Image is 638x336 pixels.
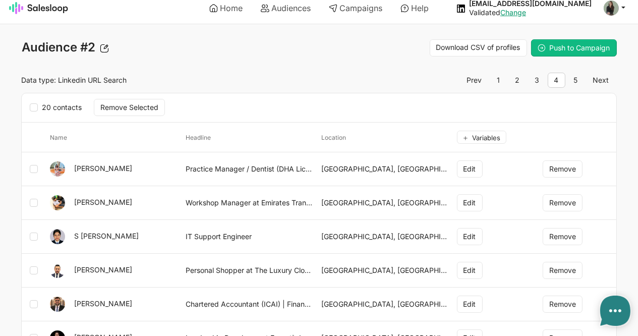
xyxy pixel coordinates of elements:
[182,186,317,220] td: Workshop Manager at Emirates Transport
[182,220,317,254] td: IT Support Engineer
[182,123,317,152] th: headline
[543,228,583,245] button: Remove
[317,123,453,152] th: location
[457,296,483,313] button: Edit
[21,76,313,85] p: Data type: Linkedin URL Search
[548,73,565,88] span: 4
[74,198,132,206] a: [PERSON_NAME]
[528,73,546,88] a: 3
[457,228,483,245] button: Edit
[587,73,616,88] a: Next
[21,39,96,55] span: Audience #2
[182,254,317,288] td: Personal Shopper at The Luxury Closet
[473,134,501,142] span: Variables
[457,131,506,144] button: Variables
[94,99,165,116] button: Remove Selected
[317,288,453,321] td: [GEOGRAPHIC_DATA], [GEOGRAPHIC_DATA]
[550,43,610,52] span: Push to Campaign
[490,73,506,88] a: 1
[543,262,583,279] button: Remove
[543,296,583,313] button: Remove
[508,73,526,88] a: 2
[457,262,483,279] button: Edit
[182,152,317,186] td: Practice Manager / Dentist (DHA License, Golden VISA - [GEOGRAPHIC_DATA])
[430,39,527,57] a: Download CSV of profiles
[531,39,617,57] button: Push to Campaign
[543,160,583,178] button: Remove
[9,2,69,14] img: Salesloop
[457,160,483,178] button: Edit
[317,220,453,254] td: [GEOGRAPHIC_DATA], [GEOGRAPHIC_DATA]
[30,101,88,114] label: 20 contacts
[567,73,585,88] a: 5
[182,288,317,321] td: Chartered Accountant (ICAI) | Financial Reporting | FP&A | Compliance & Internal Controls | Busin...
[317,152,453,186] td: [GEOGRAPHIC_DATA], [GEOGRAPHIC_DATA]
[460,73,488,88] a: Prev
[317,254,453,288] td: [GEOGRAPHIC_DATA], [GEOGRAPHIC_DATA]
[46,123,182,152] th: name
[469,8,592,17] div: Validated
[543,194,583,211] button: Remove
[500,8,526,17] a: Change
[457,194,483,211] button: Edit
[74,164,132,173] a: [PERSON_NAME]
[74,299,132,308] a: [PERSON_NAME]
[74,265,132,274] a: [PERSON_NAME]
[74,232,139,240] a: S [PERSON_NAME]
[317,186,453,220] td: [GEOGRAPHIC_DATA], [GEOGRAPHIC_DATA]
